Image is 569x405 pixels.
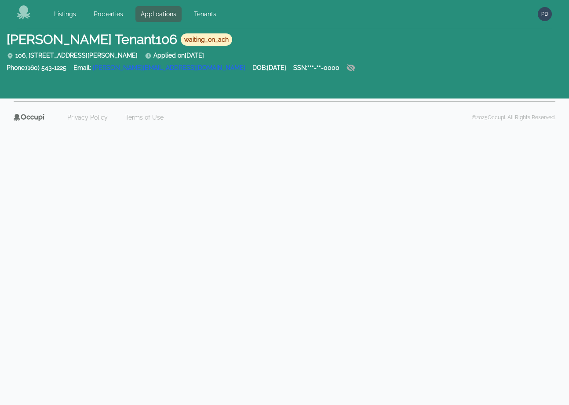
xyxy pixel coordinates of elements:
span: [PERSON_NAME] Tenant106 [7,32,177,47]
a: Terms of Use [120,110,169,124]
a: [PERSON_NAME][EMAIL_ADDRESS][DOMAIN_NAME] [93,64,245,71]
div: Phone: (160) 543-1225 [7,63,66,77]
span: Applied on [DATE] [145,52,204,59]
a: Applications [135,6,182,22]
p: © 2025 Occupi. All Rights Reserved. [472,114,555,121]
a: Tenants [189,6,222,22]
a: Listings [49,6,81,22]
a: Privacy Policy [62,110,113,124]
a: Properties [88,6,128,22]
div: Email: [73,63,245,77]
span: 106, [STREET_ADDRESS][PERSON_NAME] [7,52,138,59]
span: waiting_on_ach [181,33,232,46]
div: DOB: [DATE] [252,63,286,77]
